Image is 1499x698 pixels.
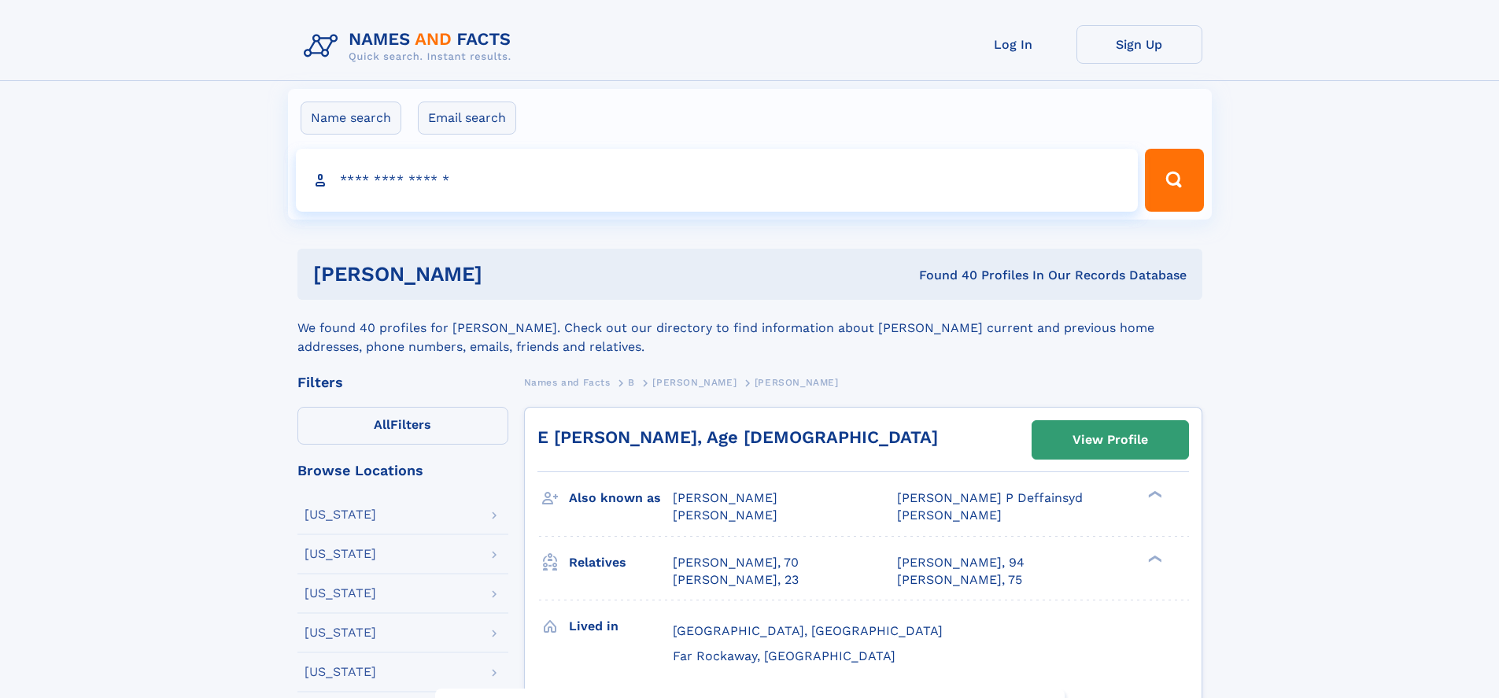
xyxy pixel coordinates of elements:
[673,571,799,589] a: [PERSON_NAME], 23
[305,587,376,600] div: [US_STATE]
[1076,25,1202,64] a: Sign Up
[297,463,508,478] div: Browse Locations
[1073,422,1148,458] div: View Profile
[297,25,524,68] img: Logo Names and Facts
[673,508,777,523] span: [PERSON_NAME]
[524,372,611,392] a: Names and Facts
[700,267,1187,284] div: Found 40 Profiles In Our Records Database
[897,490,1083,505] span: [PERSON_NAME] P Deffainsyd
[652,372,737,392] a: [PERSON_NAME]
[305,626,376,639] div: [US_STATE]
[673,554,799,571] a: [PERSON_NAME], 70
[1144,553,1163,563] div: ❯
[1144,489,1163,500] div: ❯
[1145,149,1203,212] button: Search Button
[673,648,895,663] span: Far Rockaway, [GEOGRAPHIC_DATA]
[897,508,1002,523] span: [PERSON_NAME]
[628,377,635,388] span: B
[628,372,635,392] a: B
[755,377,839,388] span: [PERSON_NAME]
[305,508,376,521] div: [US_STATE]
[537,427,938,447] a: E [PERSON_NAME], Age [DEMOGRAPHIC_DATA]
[296,149,1139,212] input: search input
[673,623,943,638] span: [GEOGRAPHIC_DATA], [GEOGRAPHIC_DATA]
[305,548,376,560] div: [US_STATE]
[569,485,673,511] h3: Also known as
[897,554,1025,571] a: [PERSON_NAME], 94
[673,490,777,505] span: [PERSON_NAME]
[418,102,516,135] label: Email search
[297,300,1202,356] div: We found 40 profiles for [PERSON_NAME]. Check out our directory to find information about [PERSON...
[569,613,673,640] h3: Lived in
[297,407,508,445] label: Filters
[301,102,401,135] label: Name search
[951,25,1076,64] a: Log In
[305,666,376,678] div: [US_STATE]
[313,264,701,284] h1: [PERSON_NAME]
[897,571,1022,589] a: [PERSON_NAME], 75
[1032,421,1188,459] a: View Profile
[652,377,737,388] span: [PERSON_NAME]
[569,549,673,576] h3: Relatives
[297,375,508,390] div: Filters
[374,417,390,432] span: All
